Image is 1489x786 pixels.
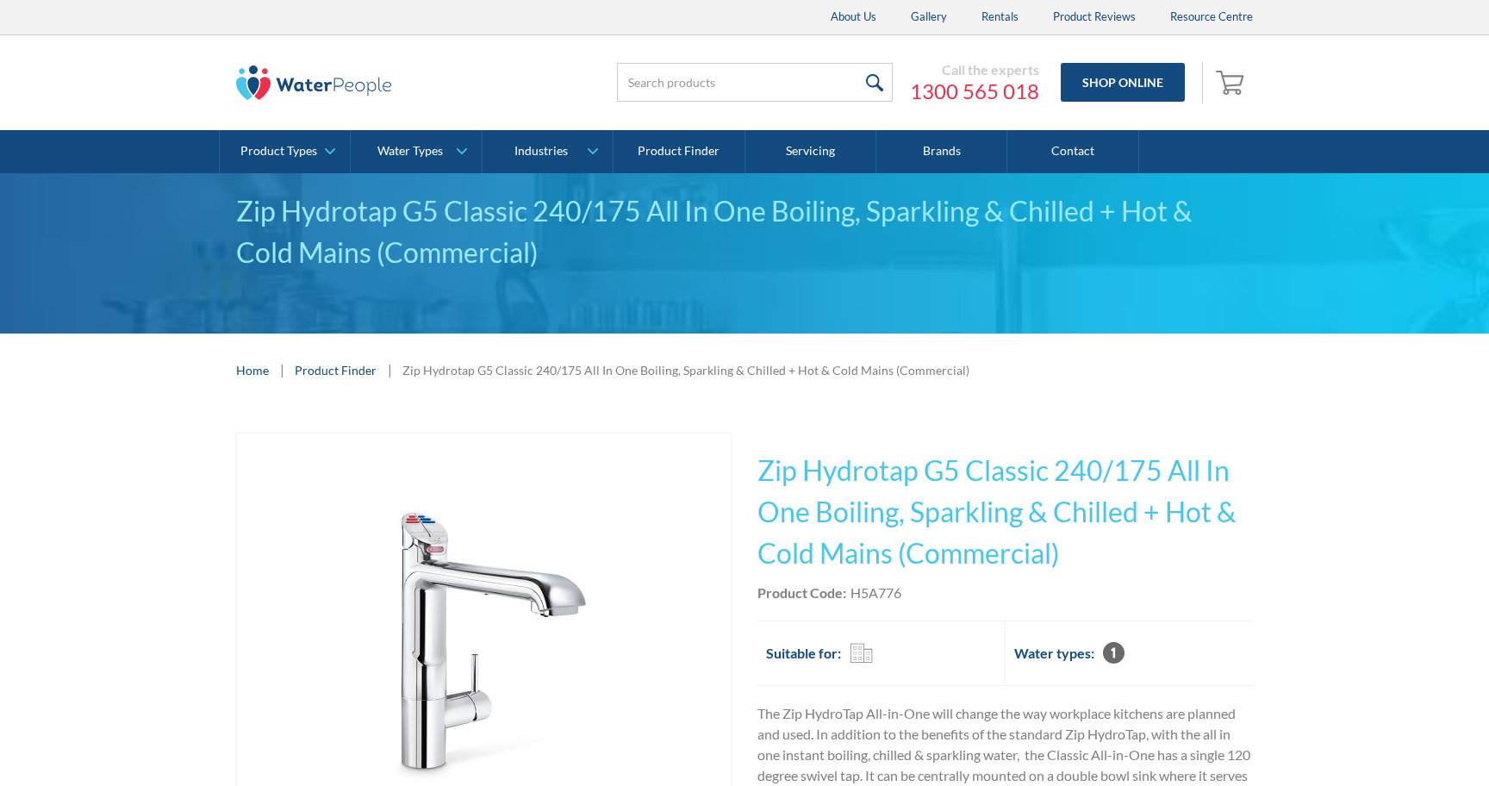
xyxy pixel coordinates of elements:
[295,361,377,379] a: Product Finder
[1061,63,1185,102] a: Shop Online
[514,144,568,159] div: Industries
[1317,700,1489,786] iframe: podium webchat widget bubble
[236,361,269,379] a: Home
[351,130,481,173] a: Water Types
[236,65,391,100] img: The Water People
[1014,643,1094,664] h2: Water types:
[614,130,744,173] a: Product Finder
[277,359,286,380] div: |
[766,643,841,664] h2: Suitable for:
[757,450,1253,574] h1: Zip Hydrotap G5 Classic 240/175 All In One Boiling, Sparkling & Chilled + Hot & Cold Mains (Comme...
[377,144,443,159] div: Water Types
[757,584,846,601] strong: Product Code:
[483,130,613,173] a: Industries
[1007,130,1138,173] a: Contact
[850,583,901,603] div: H5A776
[876,130,1007,173] a: Brands
[745,130,876,173] a: Servicing
[1216,68,1249,96] img: shopping cart
[910,61,1039,78] div: Call the experts
[402,361,969,379] div: Zip Hydrotap G5 Classic 240/175 All In One Boiling, Sparkling & Chilled + Hot & Cold Mains (Comme...
[910,78,1039,104] a: 1300 565 018
[1212,62,1253,103] a: Open empty cart
[385,359,394,380] div: |
[240,144,317,159] div: Product Types
[236,190,1253,273] div: Zip Hydrotap G5 Classic 240/175 All In One Boiling, Sparkling & Chilled + Hot & Cold Mains (Comme...
[617,63,893,102] input: Search products
[220,130,350,173] a: Product Types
